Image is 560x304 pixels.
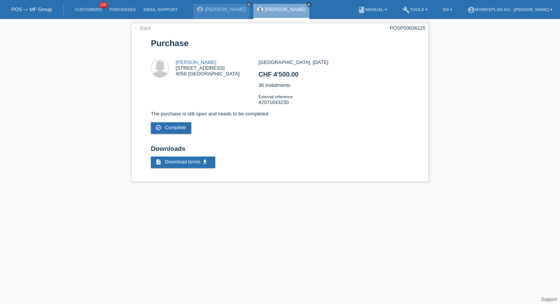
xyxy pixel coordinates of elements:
div: [GEOGRAPHIC_DATA], [DATE] 36 instalments 42071643230 [258,59,409,111]
a: close [246,2,252,7]
span: 100 [99,2,108,8]
a: Purchases [106,7,139,12]
h2: Downloads [151,145,409,157]
i: build [402,6,410,14]
a: EN ▾ [439,7,456,12]
a: close [306,2,312,7]
a: Support [541,297,557,302]
h2: CHF 4'500.00 [258,71,409,82]
a: description Download terms get_app [151,157,215,168]
i: description [155,159,162,165]
i: account_circle [467,6,475,14]
a: check_circle_outline Complete [151,122,191,134]
a: [PERSON_NAME] [176,59,216,65]
span: External reference [258,94,293,99]
span: Complete [165,125,186,130]
a: [PERSON_NAME] [265,6,306,12]
a: buildTools ▾ [398,7,432,12]
a: POS — MF Group [11,6,52,12]
i: check_circle_outline [155,125,162,131]
a: account_circleMybikeplan AG - [PERSON_NAME] ▾ [464,7,556,12]
div: [STREET_ADDRESS] 4058 [GEOGRAPHIC_DATA] [176,59,240,77]
a: bookManual ▾ [354,7,391,12]
p: The purchase is still open and needs to be completed. [151,111,409,117]
a: [PERSON_NAME] [205,6,246,12]
a: ← Back [134,25,151,31]
span: Download terms [165,159,201,165]
a: Customers [71,7,106,12]
a: Email Support [139,7,181,12]
div: POSP00026125 [390,25,426,31]
i: close [247,3,251,6]
i: get_app [202,159,208,165]
i: close [307,3,311,6]
h1: Purchase [151,38,409,48]
i: book [358,6,365,14]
